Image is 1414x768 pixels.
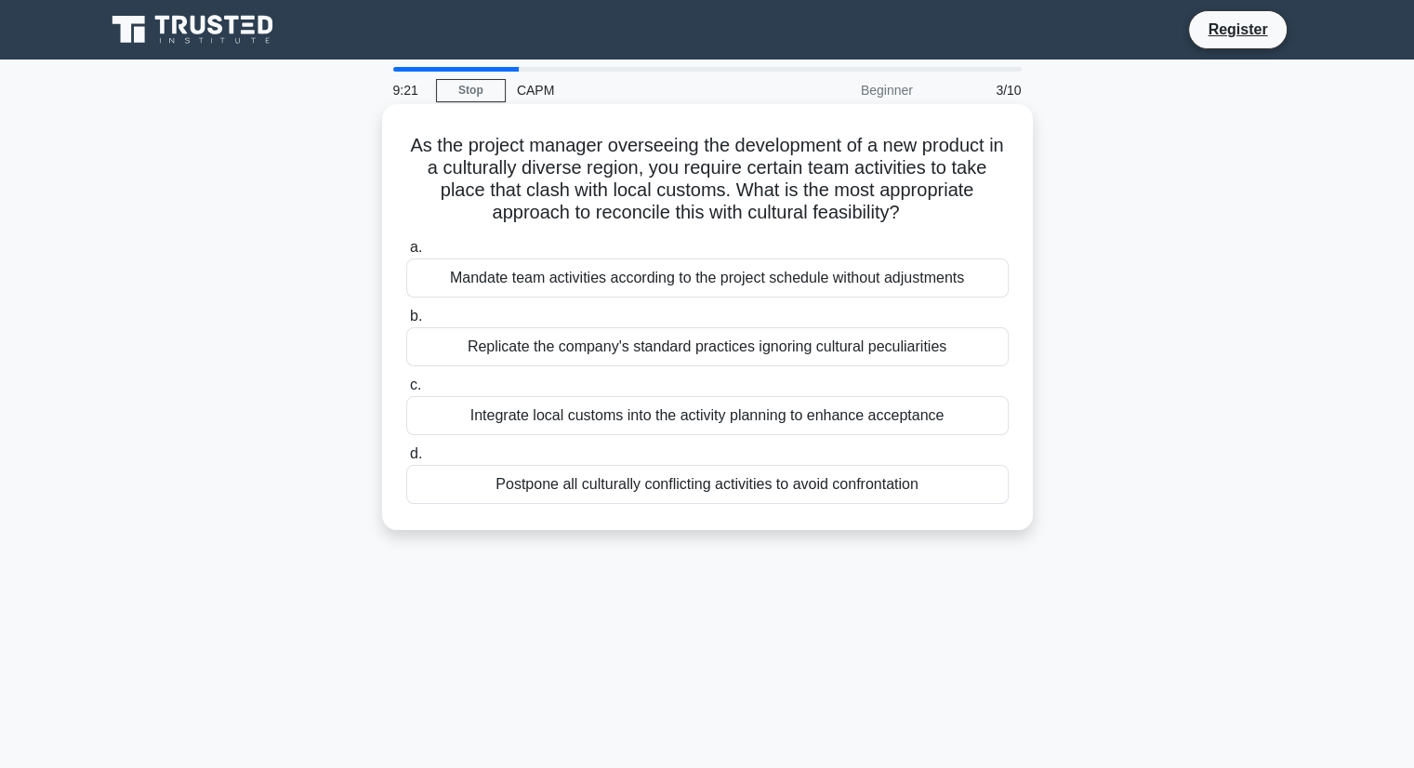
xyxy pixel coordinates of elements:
[382,72,436,109] div: 9:21
[406,465,1009,504] div: Postpone all culturally conflicting activities to avoid confrontation
[1196,18,1278,41] a: Register
[436,79,506,102] a: Stop
[506,72,761,109] div: CAPM
[410,445,422,461] span: d.
[406,327,1009,366] div: Replicate the company's standard practices ignoring cultural peculiarities
[924,72,1033,109] div: 3/10
[410,377,421,392] span: c.
[406,396,1009,435] div: Integrate local customs into the activity planning to enhance acceptance
[406,258,1009,298] div: Mandate team activities according to the project schedule without adjustments
[404,134,1011,225] h5: As the project manager overseeing the development of a new product in a culturally diverse region...
[761,72,924,109] div: Beginner
[410,239,422,255] span: a.
[410,308,422,324] span: b.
